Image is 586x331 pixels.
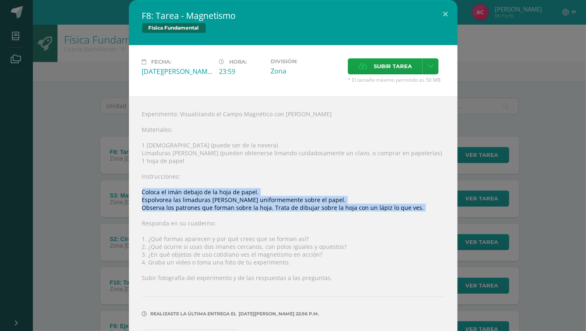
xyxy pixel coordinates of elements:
span: Hora: [230,59,247,65]
div: 23:59 [219,67,264,76]
span: Subir tarea [374,59,412,74]
span: Física Fundamental [142,23,206,33]
span: * El tamaño máximo permitido es 50 MB [348,76,444,83]
span: Fecha: [152,59,172,65]
div: Zona [271,67,341,76]
h2: F8: Tarea - Magnetismo [142,10,444,21]
div: [DATE][PERSON_NAME] [142,67,213,76]
span: Realizaste la última entrega el [151,311,237,317]
label: División: [271,58,341,64]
